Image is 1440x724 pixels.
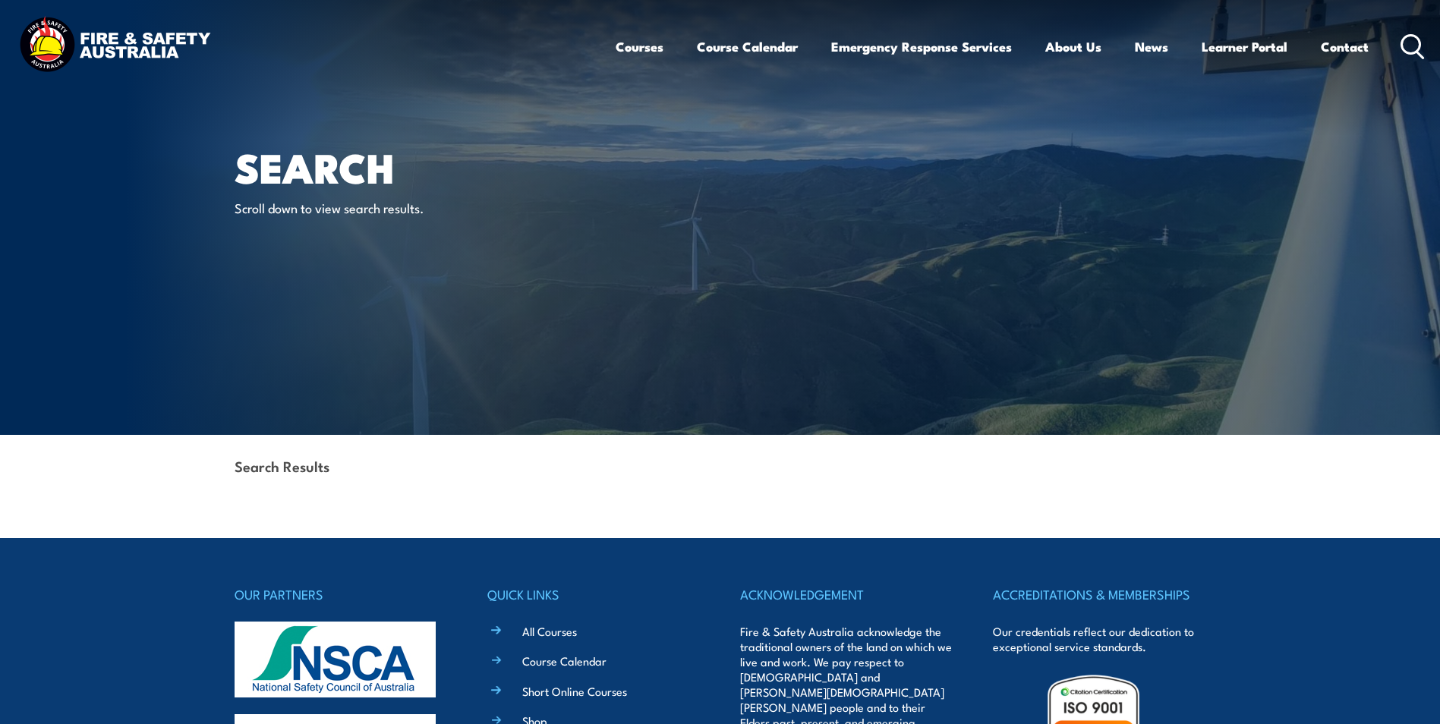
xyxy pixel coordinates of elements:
a: About Us [1045,27,1101,67]
strong: Search Results [235,455,329,476]
a: Emergency Response Services [831,27,1012,67]
h4: ACKNOWLEDGEMENT [740,584,953,605]
h1: Search [235,149,610,184]
a: Course Calendar [697,27,798,67]
h4: QUICK LINKS [487,584,700,605]
a: Contact [1321,27,1369,67]
a: All Courses [522,623,577,639]
p: Our credentials reflect our dedication to exceptional service standards. [993,624,1205,654]
a: Short Online Courses [522,683,627,699]
a: News [1135,27,1168,67]
a: Learner Portal [1202,27,1287,67]
img: nsca-logo-footer [235,622,436,697]
a: Course Calendar [522,653,607,669]
h4: ACCREDITATIONS & MEMBERSHIPS [993,584,1205,605]
a: Courses [616,27,663,67]
p: Scroll down to view search results. [235,199,512,216]
h4: OUR PARTNERS [235,584,447,605]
